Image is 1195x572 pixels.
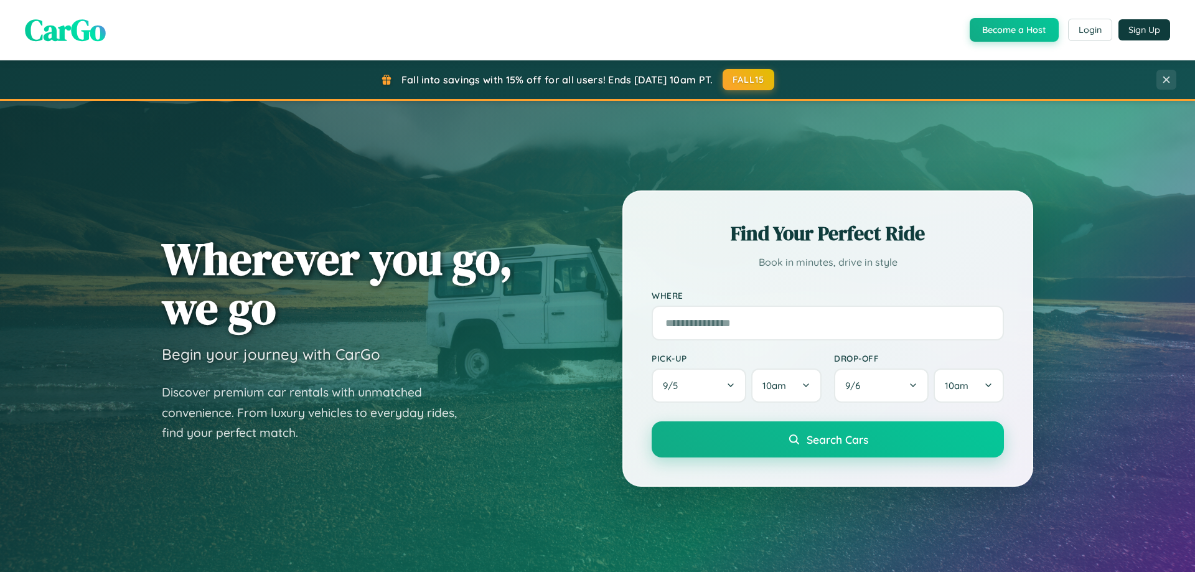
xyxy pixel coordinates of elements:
[1118,19,1170,40] button: Sign Up
[807,433,868,446] span: Search Cars
[652,353,822,363] label: Pick-up
[834,353,1004,363] label: Drop-off
[934,368,1004,403] button: 10am
[663,380,684,391] span: 9 / 5
[652,290,1004,301] label: Where
[751,368,822,403] button: 10am
[652,220,1004,247] h2: Find Your Perfect Ride
[970,18,1059,42] button: Become a Host
[762,380,786,391] span: 10am
[945,380,968,391] span: 10am
[25,9,106,50] span: CarGo
[162,234,513,332] h1: Wherever you go, we go
[723,69,775,90] button: FALL15
[162,345,380,363] h3: Begin your journey with CarGo
[162,382,473,443] p: Discover premium car rentals with unmatched convenience. From luxury vehicles to everyday rides, ...
[401,73,713,86] span: Fall into savings with 15% off for all users! Ends [DATE] 10am PT.
[652,421,1004,457] button: Search Cars
[1068,19,1112,41] button: Login
[845,380,866,391] span: 9 / 6
[834,368,929,403] button: 9/6
[652,368,746,403] button: 9/5
[652,253,1004,271] p: Book in minutes, drive in style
